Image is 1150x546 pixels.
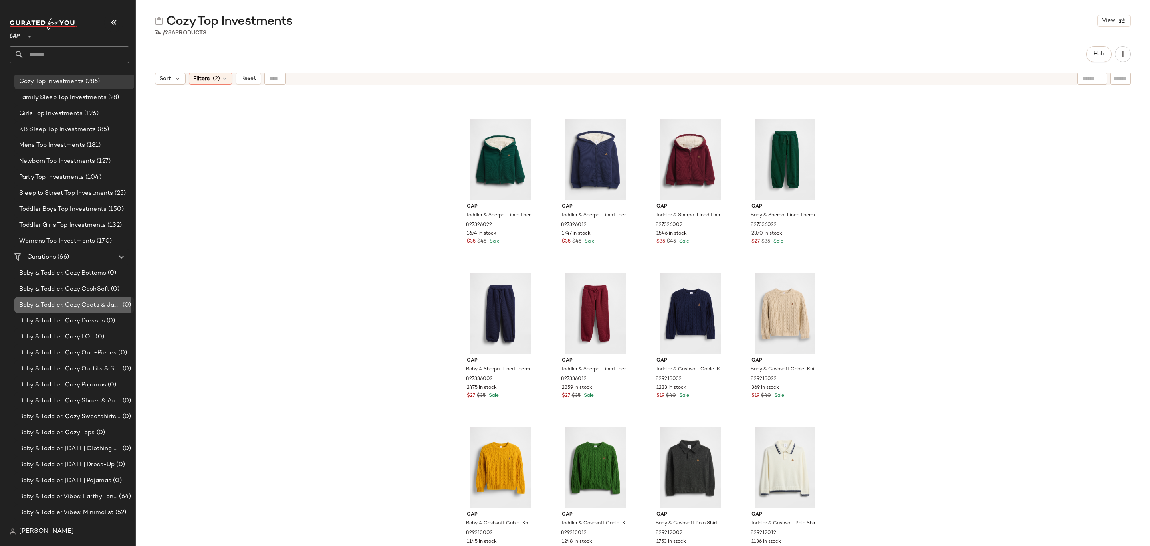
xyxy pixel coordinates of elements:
span: Baby & Toddler: Cozy CashSoft [19,285,109,294]
span: Sale [583,239,595,244]
span: Gap [467,203,534,210]
span: Curations [27,253,56,262]
span: (0) [121,301,131,310]
span: (0) [109,285,119,294]
span: 829212002 [656,530,682,537]
span: $40 [666,392,676,400]
span: 1145 in stock [467,538,497,546]
span: (127) [95,157,111,166]
span: Baby & Toddler: [DATE] Pajamas [19,476,111,485]
span: Cozy Top Investments [166,14,292,30]
span: 1674 in stock [467,230,496,237]
span: 1248 in stock [562,538,592,546]
img: svg%3e [155,17,163,25]
span: Baby & Cashsoft Cable-Knit Sweater by Gap Light Beige Size 6-12 M [751,366,818,373]
span: Gap [751,511,819,518]
span: 829213002 [466,530,493,537]
div: Products [155,29,206,37]
span: $35 [477,392,486,400]
span: 827336012 [561,376,587,383]
span: (0) [117,348,127,358]
span: Baby & Toddler: [DATE] Dress-Up [19,460,115,469]
span: Gap [751,203,819,210]
img: cn59894219.jpg [460,427,541,508]
span: (132) [106,221,122,230]
span: 827326012 [561,222,587,229]
span: (286) [84,77,100,86]
span: 827326002 [656,222,682,229]
span: 829213012 [561,530,587,537]
span: Gap [562,511,629,518]
span: View [1102,18,1115,24]
span: 827336022 [751,222,777,229]
span: Toddler & Sherpa-Lined Thermal Zip Hoodie by Gap Red Delicious Size 2 YRS [656,212,723,219]
span: (0) [95,428,105,437]
span: Baby & Toddler: Cozy Outfits & Sets [19,364,121,374]
span: (104) [84,173,101,182]
span: (150) [107,205,124,214]
span: Baby & Toddler Vibes: Earthy Tones [19,492,117,501]
span: KB Sleep Top Investments [19,125,96,134]
span: Toddler & Cashsoft Cable-Knit Sweater by Gap Saratoga Green Size 12-18 M [561,520,629,527]
span: Baby & Toddler: Cozy Sweatshirts & Sweatpants [19,412,121,421]
span: (0) [111,476,121,485]
span: 369 in stock [751,384,779,392]
span: [PERSON_NAME] [19,527,74,536]
img: svg%3e [10,528,16,535]
span: (52) [114,508,127,517]
span: 2359 in stock [562,384,592,392]
span: $19 [751,392,759,400]
span: $35 [761,238,770,245]
span: (0) [121,412,131,421]
span: $27 [751,238,760,245]
span: 829213032 [656,376,682,383]
span: Toddler & Cashsoft Cable-Knit Sweater by Gap New Navy Size 6 YRS [656,366,723,373]
span: 829213022 [751,376,777,383]
span: Gap [656,203,724,210]
span: Baby & Toddler: Cozy One-Pieces [19,348,117,358]
span: $45 [667,238,676,245]
span: 827326022 [466,222,492,229]
span: (25) [113,189,126,198]
img: cn59894220.jpg [745,273,825,354]
span: $35 [562,238,571,245]
span: Sort [159,75,171,83]
span: Gap [751,357,819,364]
span: (0) [115,460,125,469]
span: (181) [85,141,101,150]
img: cn59877305.jpg [460,119,541,200]
img: cn59894150.jpg [745,119,825,200]
span: (2) [213,75,220,83]
span: Gap [467,511,534,518]
span: Sale [773,393,784,398]
span: $19 [656,392,664,400]
img: cn59877296.jpg [650,119,730,200]
img: cn59894174.jpg [745,427,825,508]
button: View [1097,15,1131,27]
span: Toddler Boys Top Investments [19,205,107,214]
span: (0) [121,364,131,374]
span: 1136 in stock [751,538,781,546]
span: Reset [240,75,256,82]
span: 286 [165,30,175,36]
span: Sale [488,239,500,244]
span: (66) [56,253,69,262]
span: Baby & Toddler: Cozy Bottoms [19,269,106,278]
span: Girls Top Investments [19,109,83,118]
span: (0) [94,332,104,342]
span: 1546 in stock [656,230,687,237]
span: Mens Top Investments [19,141,85,150]
span: Sale [678,239,689,244]
img: cn59908544.jpg [555,119,636,200]
span: Gap [467,357,534,364]
span: $35 [572,392,581,400]
span: 74 / [155,30,165,36]
span: Baby & Sherpa-Lined Thermal Joggers by Gap Evergreen Green Size 6-12 M [751,212,818,219]
img: cn59894128.jpg [460,273,541,354]
span: Toddler & Sherpa-Lined Thermal Zip Hoodie by Gap Evergreen Green Size 18-24 M [466,212,533,219]
span: (28) [107,93,119,102]
span: $35 [467,238,476,245]
span: Sale [487,393,499,398]
span: Toddler & Cashsoft Polo Shirt Sweater by Gap [PERSON_NAME] Size 3 YRS [751,520,818,527]
span: Baby & Toddler: Cozy Pajamas [19,380,106,390]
